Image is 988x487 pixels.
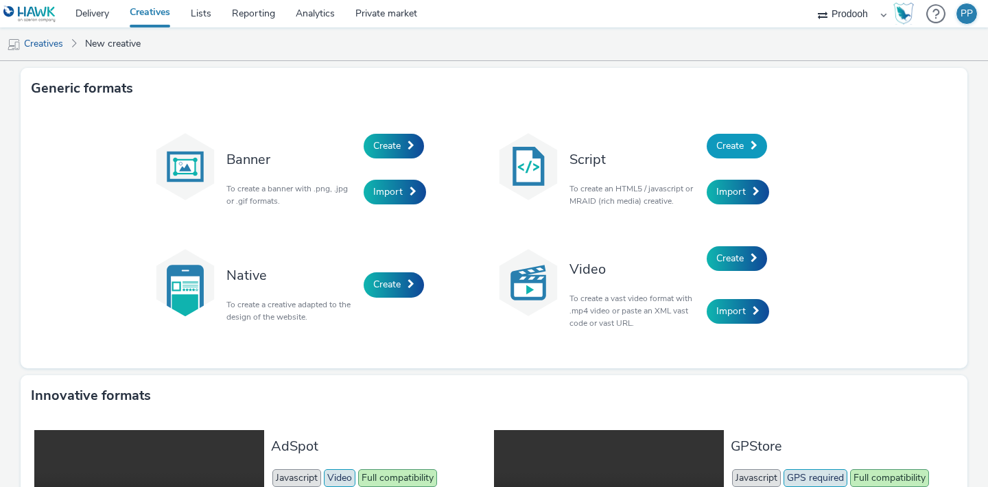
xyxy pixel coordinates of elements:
span: Javascript [272,469,321,487]
p: To create a vast video format with .mp4 video or paste an XML vast code or vast URL. [569,292,700,329]
img: mobile [7,38,21,51]
a: Create [707,134,767,158]
h3: Generic formats [31,78,133,99]
span: Import [716,185,746,198]
h3: Banner [226,150,357,169]
p: To create an HTML5 / javascript or MRAID (rich media) creative. [569,182,700,207]
a: Hawk Academy [893,3,919,25]
h3: AdSpot [271,437,487,455]
img: native.svg [151,248,220,317]
img: Hawk Academy [893,3,914,25]
img: undefined Logo [3,5,56,23]
h3: Native [226,266,357,285]
h3: Video [569,260,700,278]
h3: Innovative formats [31,385,151,406]
div: PP [961,3,973,24]
img: video.svg [494,248,563,317]
span: Javascript [732,469,781,487]
p: To create a creative adapted to the design of the website. [226,298,357,323]
img: banner.svg [151,132,220,201]
a: Create [364,134,424,158]
span: GPS required [784,469,847,487]
a: New creative [78,27,148,60]
a: Import [364,180,426,204]
a: Create [707,246,767,271]
span: Import [373,185,403,198]
a: Import [707,299,769,324]
a: Create [364,272,424,297]
span: Create [716,252,744,265]
img: code.svg [494,132,563,201]
span: Full compatibility [850,469,929,487]
span: Import [716,305,746,318]
span: Create [373,278,401,291]
h3: GPStore [731,437,947,455]
a: Import [707,180,769,204]
span: Full compatibility [358,469,437,487]
span: Create [716,139,744,152]
span: Video [324,469,355,487]
h3: Script [569,150,700,169]
p: To create a banner with .png, .jpg or .gif formats. [226,182,357,207]
span: Create [373,139,401,152]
